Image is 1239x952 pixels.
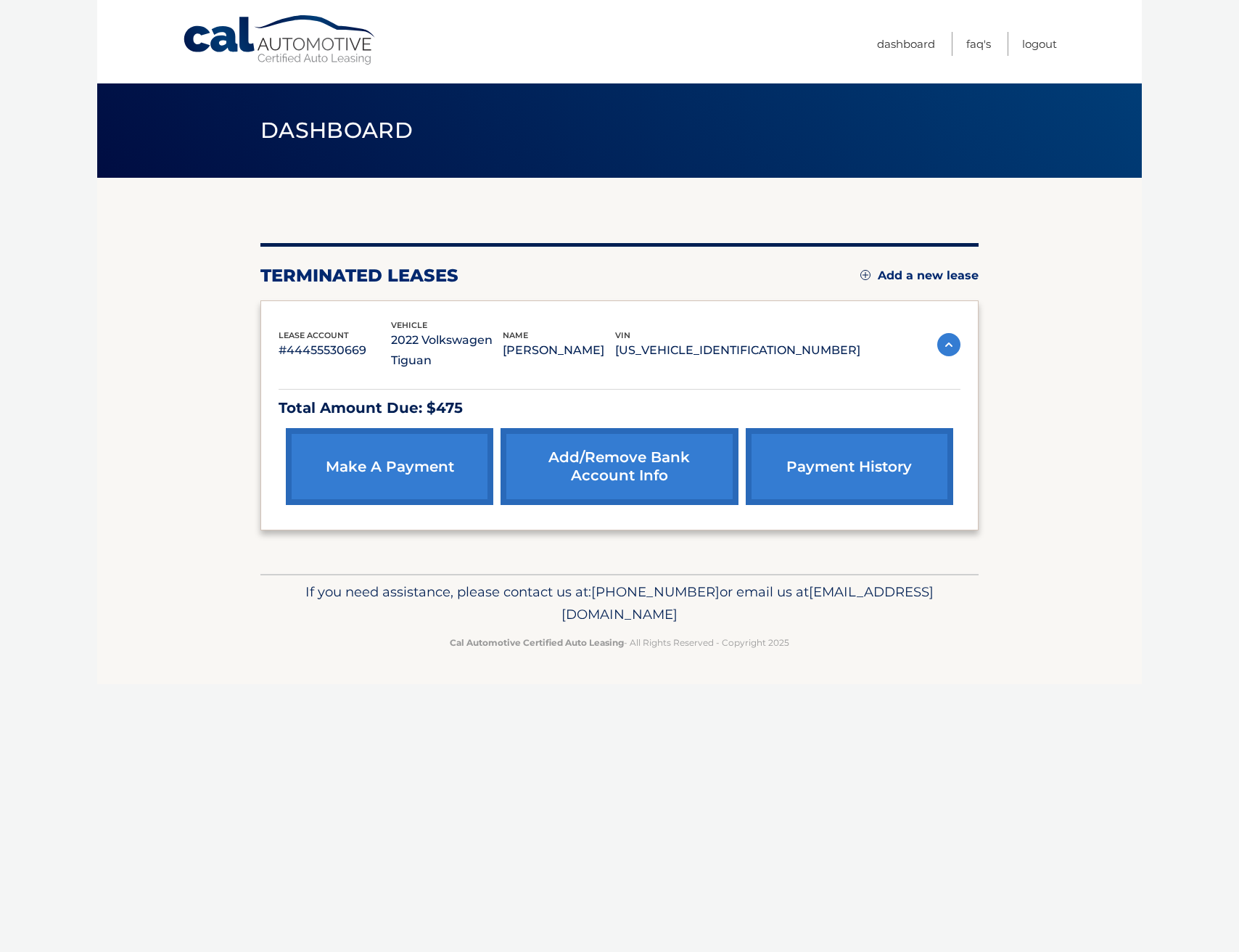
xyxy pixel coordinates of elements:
[937,333,960,356] img: accordion-active.svg
[279,395,960,421] p: Total Amount Due: $475
[503,340,615,361] p: [PERSON_NAME]
[860,268,979,283] a: Add a new lease
[860,270,870,280] img: add.svg
[391,330,503,371] p: 2022 Volkswagen Tiguan
[260,265,458,287] h2: terminated leases
[877,32,935,56] a: Dashboard
[746,428,953,505] a: payment history
[591,583,720,600] span: [PHONE_NUMBER]
[279,340,391,361] p: #44455530669
[615,330,630,340] span: vin
[501,428,738,505] a: Add/Remove bank account info
[966,32,991,56] a: FAQ's
[279,330,349,340] span: lease account
[615,340,860,361] p: [US_VEHICLE_IDENTIFICATION_NUMBER]
[1022,32,1057,56] a: Logout
[286,428,493,505] a: make a payment
[503,330,528,340] span: name
[270,635,969,650] p: - All Rights Reserved - Copyright 2025
[182,15,378,66] a: Cal Automotive
[391,320,427,330] span: vehicle
[260,117,413,144] span: Dashboard
[450,637,624,648] strong: Cal Automotive Certified Auto Leasing
[270,580,969,627] p: If you need assistance, please contact us at: or email us at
